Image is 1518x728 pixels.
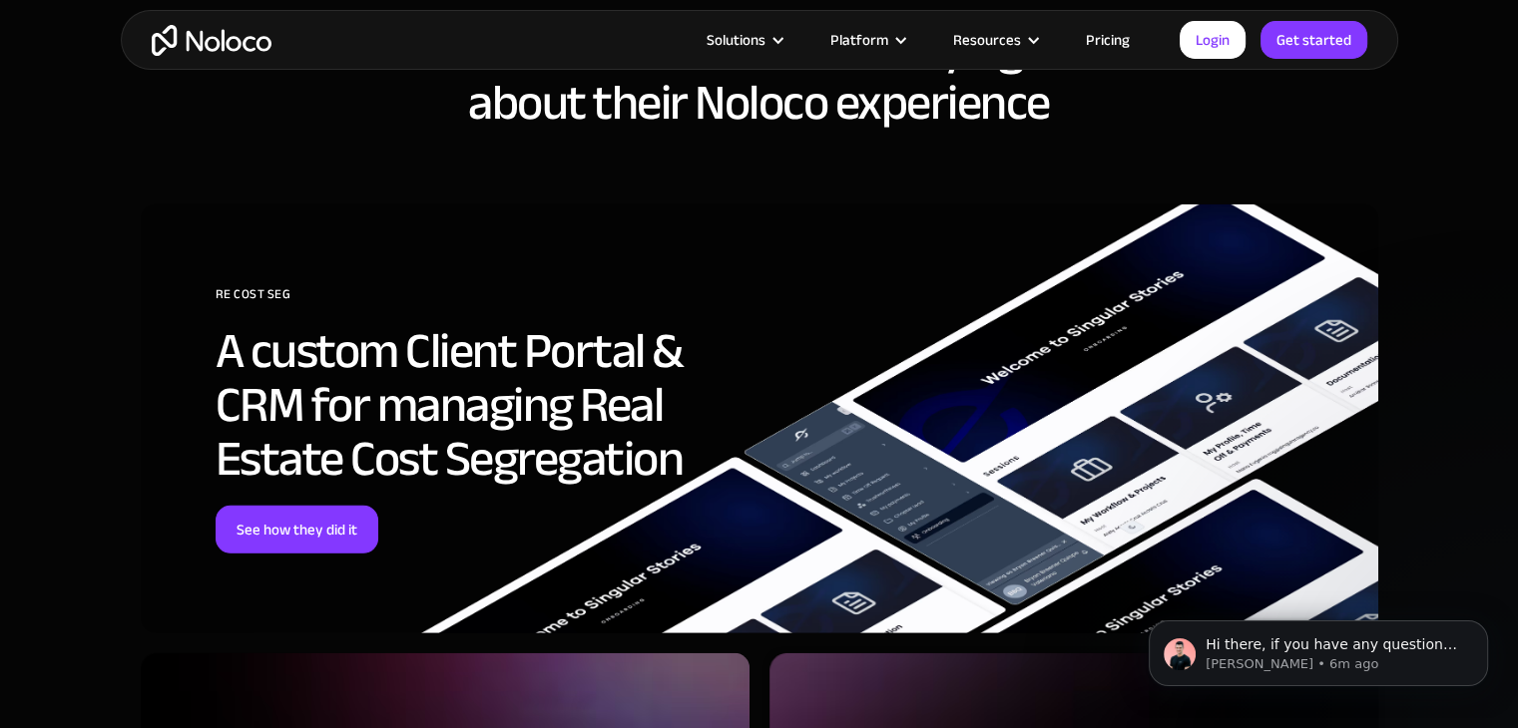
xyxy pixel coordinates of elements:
[141,22,1378,130] h2: What customers are saying about their Noloco experience
[1261,21,1367,59] a: Get started
[682,27,805,53] div: Solutions
[1061,27,1155,53] a: Pricing
[216,279,720,324] div: RE Cost Seg
[216,506,378,553] a: See how they did it
[1119,578,1518,718] iframe: Intercom notifications message
[928,27,1061,53] div: Resources
[1180,21,1246,59] a: Login
[953,27,1021,53] div: Resources
[830,27,888,53] div: Platform
[152,25,271,56] a: home
[707,27,765,53] div: Solutions
[216,324,720,486] h2: A custom Client Portal & CRM for managing Real Estate Cost Segregation
[805,27,928,53] div: Platform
